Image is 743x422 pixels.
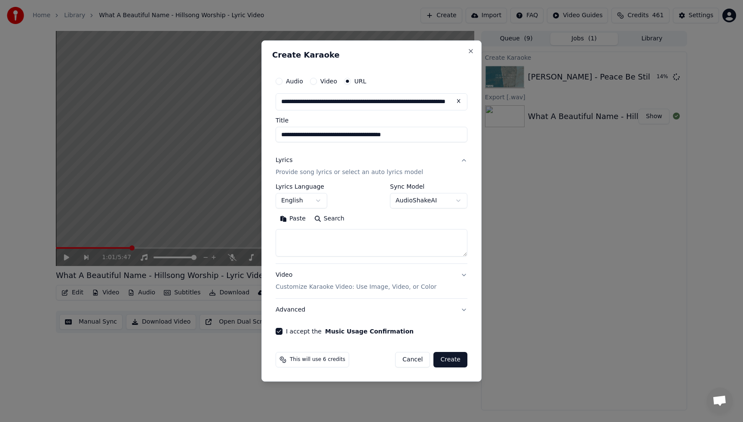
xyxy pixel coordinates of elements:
button: Advanced [276,299,467,321]
button: Cancel [395,352,430,367]
button: VideoCustomize Karaoke Video: Use Image, Video, or Color [276,264,467,298]
label: I accept the [286,328,414,334]
button: I accept the [325,328,414,334]
label: Audio [286,78,303,84]
label: Sync Model [390,183,467,190]
label: Title [276,117,467,123]
p: Customize Karaoke Video: Use Image, Video, or Color [276,283,436,291]
div: Video [276,271,436,291]
div: Lyrics [276,156,292,165]
button: Create [433,352,467,367]
p: Provide song lyrics or select an auto lyrics model [276,168,423,177]
span: This will use 6 credits [290,356,345,363]
button: Search [310,212,349,226]
div: LyricsProvide song lyrics or select an auto lyrics model [276,183,467,263]
label: Lyrics Language [276,183,327,190]
button: LyricsProvide song lyrics or select an auto lyrics model [276,149,467,183]
label: Video [320,78,337,84]
label: URL [354,78,366,84]
button: Paste [276,212,310,226]
h2: Create Karaoke [272,51,471,59]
